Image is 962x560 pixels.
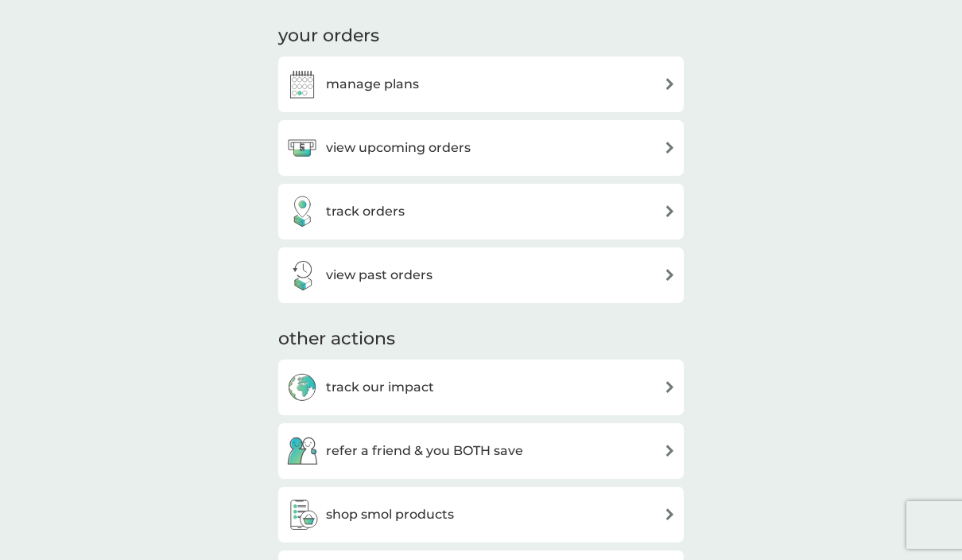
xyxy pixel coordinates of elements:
h3: track orders [326,201,405,222]
img: arrow right [664,78,676,90]
h3: view upcoming orders [326,138,471,158]
h3: shop smol products [326,504,454,525]
h3: view past orders [326,265,433,286]
h3: track our impact [326,377,434,398]
img: arrow right [664,508,676,520]
h3: manage plans [326,74,419,95]
h3: your orders [278,24,379,49]
img: arrow right [664,381,676,393]
img: arrow right [664,205,676,217]
img: arrow right [664,445,676,457]
h3: other actions [278,327,395,352]
img: arrow right [664,142,676,154]
img: arrow right [664,269,676,281]
h3: refer a friend & you BOTH save [326,441,523,461]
